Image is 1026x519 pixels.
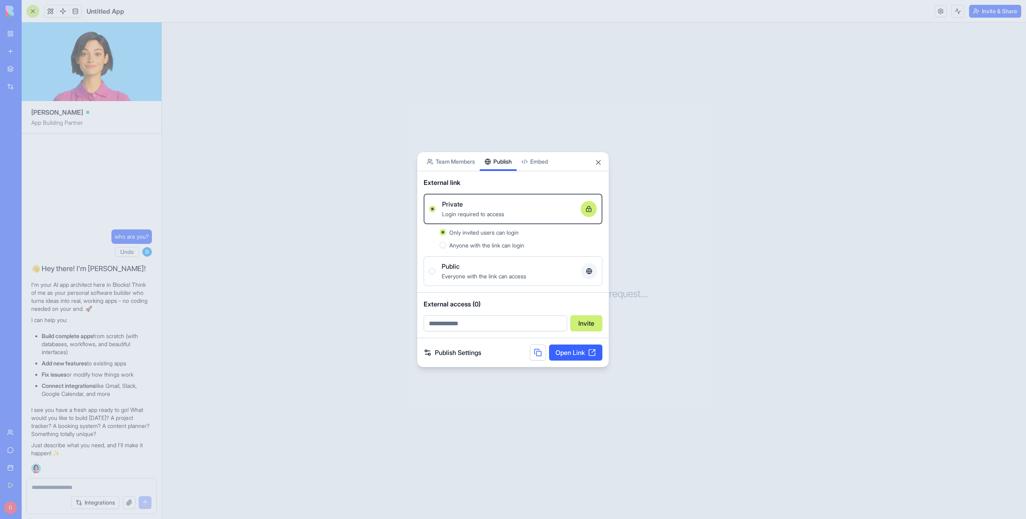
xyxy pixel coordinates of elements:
span: Only invited users can login [449,229,519,236]
button: Anyone with the link can login [440,242,446,248]
a: Publish Settings [424,348,481,357]
a: Open Link [549,345,602,361]
span: Private [442,199,463,209]
span: External link [424,178,460,187]
button: Team Members [422,152,480,171]
span: External access (0) [424,299,602,309]
button: Publish [480,152,517,171]
button: Only invited users can login [440,229,446,235]
button: Invite [570,315,602,331]
button: PrivateLogin required to access [429,206,436,212]
span: Login required to access [442,211,504,217]
button: Embed [517,152,553,171]
button: Close [594,158,602,166]
span: Everyone with the link can access [442,273,526,280]
span: Public [442,262,460,271]
span: Anyone with the link can login [449,242,524,249]
button: PublicEveryone with the link can access [429,268,435,274]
